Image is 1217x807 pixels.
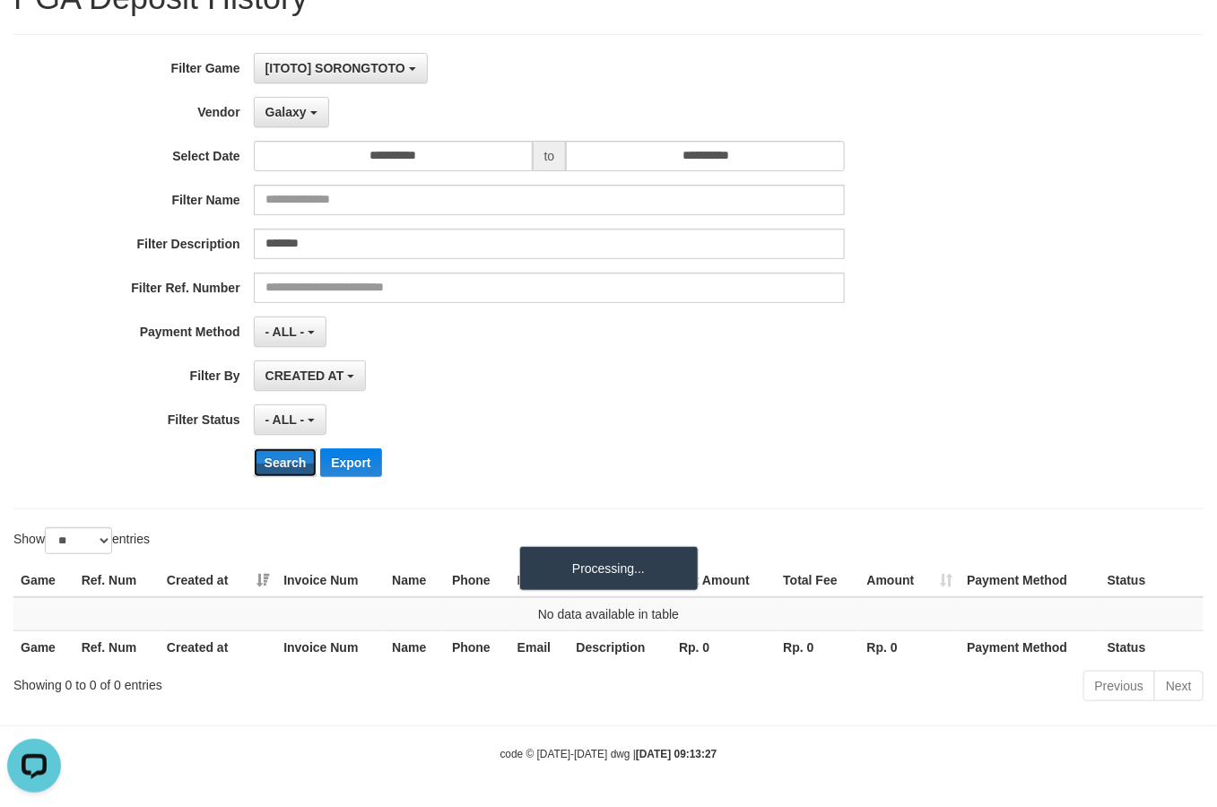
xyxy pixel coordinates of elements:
div: Showing 0 to 0 of 0 entries [13,669,493,694]
th: Created at: activate to sort column ascending [160,564,276,597]
button: - ALL - [254,404,326,435]
th: Name [385,630,445,664]
button: Galaxy [254,97,329,127]
th: Payment Method [960,564,1100,597]
span: - ALL - [265,412,305,427]
th: Amount: activate to sort column ascending [860,564,961,597]
th: Game [13,564,74,597]
th: Total Fee [776,564,859,597]
th: Email [510,630,569,664]
button: Export [320,448,381,477]
th: Ref. Num [74,564,160,597]
th: Rp. 0 [776,630,859,664]
th: Rp. 0 [672,630,776,664]
th: Description [569,630,673,664]
th: Invoice Num [276,630,385,664]
td: No data available in table [13,597,1204,631]
th: Phone [445,564,510,597]
th: Net Amount [672,564,776,597]
th: Invoice Num [276,564,385,597]
strong: [DATE] 09:13:27 [636,748,717,760]
th: Created at [160,630,276,664]
th: Status [1100,630,1204,664]
th: Email [510,564,569,597]
button: Search [254,448,317,477]
button: - ALL - [254,317,326,347]
th: Payment Method [960,630,1100,664]
span: Galaxy [265,105,307,119]
span: - ALL - [265,325,305,339]
select: Showentries [45,527,112,554]
span: CREATED AT [265,369,344,383]
a: Next [1154,671,1204,701]
a: Previous [1083,671,1155,701]
th: Ref. Num [74,630,160,664]
button: Open LiveChat chat widget [7,7,61,61]
span: [ITOTO] SORONGTOTO [265,61,405,75]
small: code © [DATE]-[DATE] dwg | [500,748,717,760]
th: Rp. 0 [860,630,961,664]
button: CREATED AT [254,360,367,391]
th: Phone [445,630,510,664]
th: Game [13,630,74,664]
button: [ITOTO] SORONGTOTO [254,53,428,83]
label: Show entries [13,527,150,554]
th: Name [385,564,445,597]
div: Processing... [519,546,699,591]
span: to [533,141,567,171]
th: Status [1100,564,1204,597]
